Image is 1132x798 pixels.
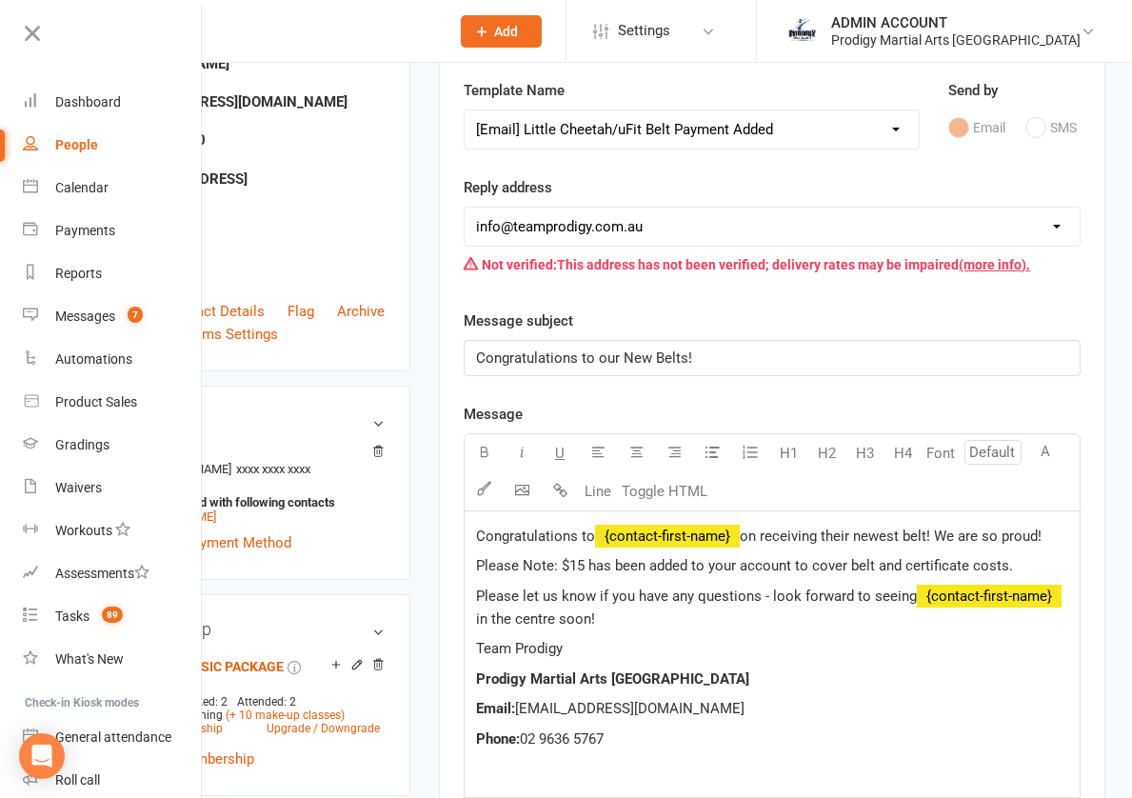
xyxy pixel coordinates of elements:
[784,12,822,50] img: thumb_image1686208220.png
[476,730,520,748] span: Phone:
[476,610,595,628] span: in the centre soon!
[102,607,123,623] span: 89
[55,566,149,581] div: Assessments
[55,523,112,538] div: Workouts
[55,772,100,788] div: Roll call
[120,495,375,509] strong: Account shared with following contacts
[55,266,102,281] div: Reports
[120,93,385,110] strong: [EMAIL_ADDRESS][DOMAIN_NAME]
[476,670,749,688] span: Prodigy Martial Arts [GEOGRAPHIC_DATA]
[464,309,573,332] label: Message subject
[476,588,917,605] span: Please let us know if you have any questions - look forward to seeing
[19,733,65,779] div: Open Intercom Messenger
[55,480,102,495] div: Waivers
[55,180,109,195] div: Calendar
[807,434,845,472] button: H2
[23,209,203,252] a: Payments
[23,295,203,338] a: Messages 7
[55,94,121,110] div: Dashboard
[476,640,563,657] span: Team Prodigy
[464,176,552,199] label: Reply address
[23,381,203,424] a: Product Sales
[55,394,137,409] div: Product Sales
[128,307,143,323] span: 7
[226,708,345,722] a: (+ 10 make-up classes)
[120,192,385,210] div: Date of Birth
[964,440,1022,465] input: Default
[948,79,998,102] label: Send by
[23,81,203,124] a: Dashboard
[541,434,579,472] button: U
[464,34,1081,64] h3: New Message
[23,424,203,467] a: Gradings
[555,445,565,462] span: U
[520,730,604,748] span: 02 9636 5767
[120,209,385,226] strong: [DATE]
[120,659,284,674] a: NEW KIDS BASIC PACKAGE
[120,55,385,72] strong: [PERSON_NAME]
[831,14,1081,31] div: ADMIN ACCOUNT
[464,403,523,426] label: Message
[55,137,98,152] div: People
[117,620,385,639] h3: Membership
[618,10,670,52] span: Settings
[922,434,960,472] button: Font
[23,552,203,595] a: Assessments
[884,434,922,472] button: H4
[769,434,807,472] button: H1
[117,531,291,554] a: Add / Edit Payment Method
[476,557,1013,574] span: Please Note: $15 has been added to your account to cover belt and certificate costs.
[1026,434,1064,472] button: A
[337,300,385,323] a: Archive
[831,31,1081,49] div: Prodigy Martial Arts [GEOGRAPHIC_DATA]
[55,608,89,624] div: Tasks
[579,472,617,510] button: Line
[120,268,385,285] strong: [DATE]
[55,309,115,324] div: Messages
[23,595,203,638] a: Tasks 89
[476,528,595,545] span: Congratulations to
[959,257,1030,272] a: (more info).
[117,411,385,430] h3: Wallet
[464,247,1081,283] div: This address has not been verified; delivery rates may be impaired
[117,445,385,527] li: Ms [PERSON_NAME]
[237,695,296,708] span: Attended: 2
[740,528,1042,545] span: on receiving their newest belt! We are so proud!
[267,722,380,735] a: Upgrade / Downgrade
[23,716,203,759] a: General attendance kiosk mode
[464,79,565,102] label: Template Name
[177,695,228,708] span: Booked: 2
[23,638,203,681] a: What's New
[23,252,203,295] a: Reports
[515,700,745,717] span: [EMAIL_ADDRESS][DOMAIN_NAME]
[23,509,203,552] a: Workouts
[115,677,385,692] div: —
[23,167,203,209] a: Calendar
[120,251,385,269] div: Joined Date
[120,115,385,133] div: Mobile Number
[23,467,203,509] a: Waivers
[55,223,115,238] div: Payments
[120,77,385,95] div: Email
[55,437,109,452] div: Gradings
[120,153,385,171] div: Address
[55,651,124,667] div: What's New
[617,472,712,510] button: Toggle HTML
[23,338,203,381] a: Automations
[476,700,515,717] span: Email:
[112,18,436,45] input: Search...
[120,170,385,188] strong: [STREET_ADDRESS]
[120,230,385,249] div: Location
[120,448,375,462] strong: Credit card
[476,349,692,367] span: Congratulations to our New Belts!
[120,131,385,149] strong: 0449106470
[461,15,542,48] button: Add
[482,257,557,272] strong: Not verified:
[494,24,518,39] span: Add
[55,729,171,745] div: General attendance
[55,351,132,367] div: Automations
[288,300,314,323] a: Flag
[845,434,884,472] button: H3
[23,124,203,167] a: People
